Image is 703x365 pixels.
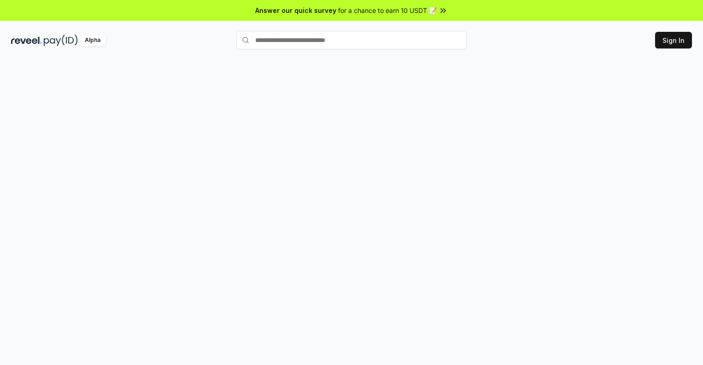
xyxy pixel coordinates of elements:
[338,6,437,15] span: for a chance to earn 10 USDT 📝
[655,32,692,48] button: Sign In
[44,35,78,46] img: pay_id
[255,6,336,15] span: Answer our quick survey
[11,35,42,46] img: reveel_dark
[80,35,105,46] div: Alpha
